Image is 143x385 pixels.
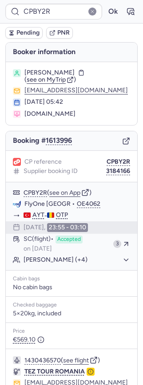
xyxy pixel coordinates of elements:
[24,76,76,83] button: (see on MyTrip)
[13,158,21,166] figure: 1L airline logo
[24,245,52,252] span: on [DATE]
[24,200,130,208] div: •
[24,356,130,364] div: ( )
[32,212,44,219] span: AYT
[24,87,128,94] button: [EMAIL_ADDRESS][DOMAIN_NAME]
[24,212,130,220] div: -
[46,137,72,145] button: 1613996
[24,236,54,244] span: SC (flight)
[5,27,43,39] button: Pending
[24,189,130,196] div: ( )
[106,168,130,175] button: 3184166
[16,29,40,36] span: Pending
[13,302,130,308] div: Checked baggage
[6,43,137,62] h4: Booker information
[24,256,130,264] button: [PERSON_NAME] (+4)
[63,357,89,364] button: see flight
[24,69,75,76] span: [PERSON_NAME]
[56,212,68,219] span: OTP
[24,110,75,118] span: [DOMAIN_NAME]
[13,137,72,145] span: Booking #
[24,168,78,175] span: Supplier booking ID
[77,200,100,208] button: OE4062
[13,276,130,282] div: Cabin bags
[24,200,111,208] span: FlyOne [GEOGRAPHIC_DATA]
[46,27,73,39] button: PNR
[6,234,137,254] button: SC(flight)Acceptedon [DATE]3
[13,310,61,317] span: 5×20kg, included
[56,236,83,244] span: Accepted
[24,158,62,165] span: CP reference
[113,240,121,248] div: 3
[24,357,61,364] button: 1430436570
[24,98,130,106] div: [DATE] 05:42
[13,200,21,208] figure: OE airline logo
[24,368,85,375] span: TEZ TOUR ROMANIA
[13,336,44,343] span: €569.10
[27,76,66,83] span: see on MyTrip
[24,189,47,196] button: CPBY2R
[106,4,120,19] button: Ok
[13,328,130,334] div: Price
[5,4,102,20] input: PNR Reference
[57,29,70,36] span: PNR
[47,223,88,232] time: 23:55 - 03:10
[13,284,130,291] div: No cabin bags
[49,189,80,196] button: see on App
[107,158,130,165] button: CPBY2R
[24,223,88,232] div: [DATE],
